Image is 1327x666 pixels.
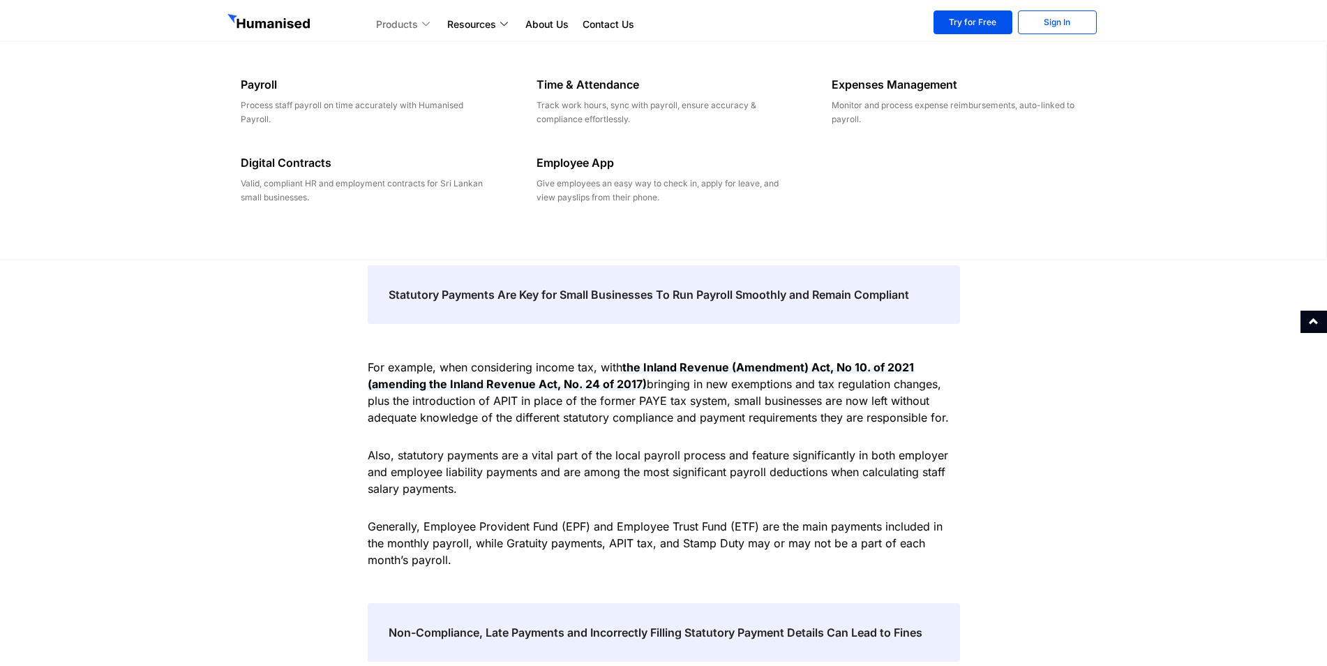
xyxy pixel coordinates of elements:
a: Contact Us [576,16,641,33]
h6: Digital Contracts [241,154,494,171]
a: Try for Free [934,10,1012,34]
p: Non-Compliance, Late Payments and Incorrectly Filling Statutory Payment Details Can Lead to Fines [389,624,939,641]
h6: Employee App [537,154,790,171]
p: Generally, Employee Provident Fund (EPF) and Employee Trust Fund (ETF) are the main payments incl... [368,518,960,568]
a: Products [369,16,440,33]
img: GetHumanised Logo [227,14,313,32]
div: Process staff payroll on time accurately with Humanised Payroll. [241,98,494,126]
h6: Payroll [241,76,494,93]
strong: the Inland Revenue (Amendment) Act, No 10. of 2021 (amending the Inland Revenue Act, No. 24 of 2017) [368,360,914,391]
div: Monitor and process expense reimbursements, auto-linked to payroll. [832,98,1085,126]
a: Sign In [1018,10,1097,34]
a: About Us [518,16,576,33]
h6: Expenses Management [832,76,1085,93]
a: Resources [440,16,518,33]
h6: Time & Attendance [537,76,790,93]
p: For example, when considering income tax, with bringing in new exemptions and tax regulation chan... [368,359,960,426]
div: Valid, compliant HR and employment contracts for Sri Lankan small businesses. [241,177,494,205]
p: Statutory Payments Are Key for Small Businesses To Run Payroll Smoothly and Remain Compliant [389,286,939,303]
p: Give employees an easy way to check in, apply for leave, and view payslips from their phone. [537,177,790,205]
p: Also, statutory payments are a vital part of the local payroll process and feature significantly ... [368,447,960,497]
div: Track work hours, sync with payroll, ensure accuracy & compliance effortlessly. [537,98,790,126]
